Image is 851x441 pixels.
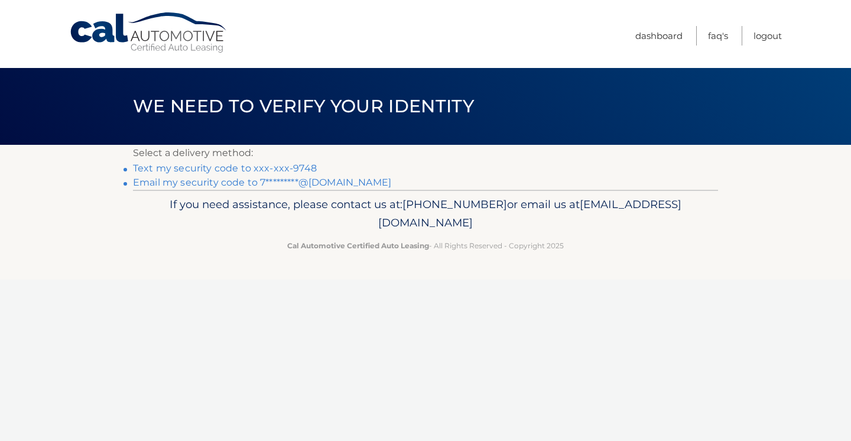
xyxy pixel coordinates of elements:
strong: Cal Automotive Certified Auto Leasing [287,241,429,250]
a: FAQ's [708,26,728,46]
a: Text my security code to xxx-xxx-9748 [133,163,317,174]
a: Logout [753,26,782,46]
a: Email my security code to 7*********@[DOMAIN_NAME] [133,177,391,188]
p: If you need assistance, please contact us at: or email us at [141,195,710,233]
p: - All Rights Reserved - Copyright 2025 [141,239,710,252]
span: We need to verify your identity [133,95,474,117]
p: Select a delivery method: [133,145,718,161]
a: Cal Automotive [69,12,229,54]
a: Dashboard [635,26,683,46]
span: [PHONE_NUMBER] [402,197,507,211]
